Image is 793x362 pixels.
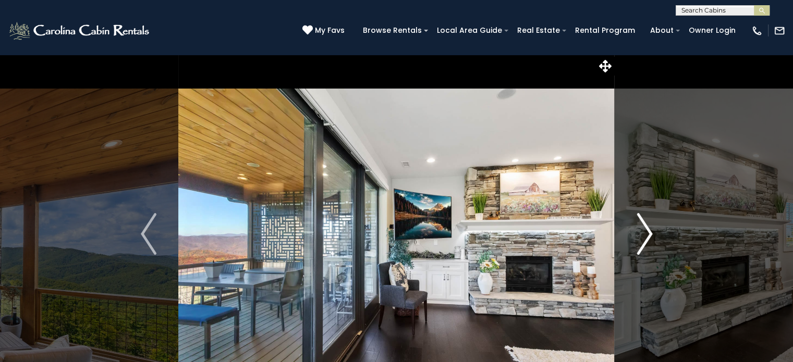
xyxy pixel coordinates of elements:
img: arrow [141,213,156,255]
a: Real Estate [512,22,565,39]
a: Owner Login [684,22,741,39]
img: arrow [637,213,652,255]
img: White-1-2.png [8,20,152,41]
span: My Favs [315,25,345,36]
a: My Favs [302,25,347,36]
a: Rental Program [570,22,640,39]
a: Local Area Guide [432,22,507,39]
a: About [645,22,679,39]
a: Browse Rentals [358,22,427,39]
img: mail-regular-white.png [774,25,785,36]
img: phone-regular-white.png [751,25,763,36]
